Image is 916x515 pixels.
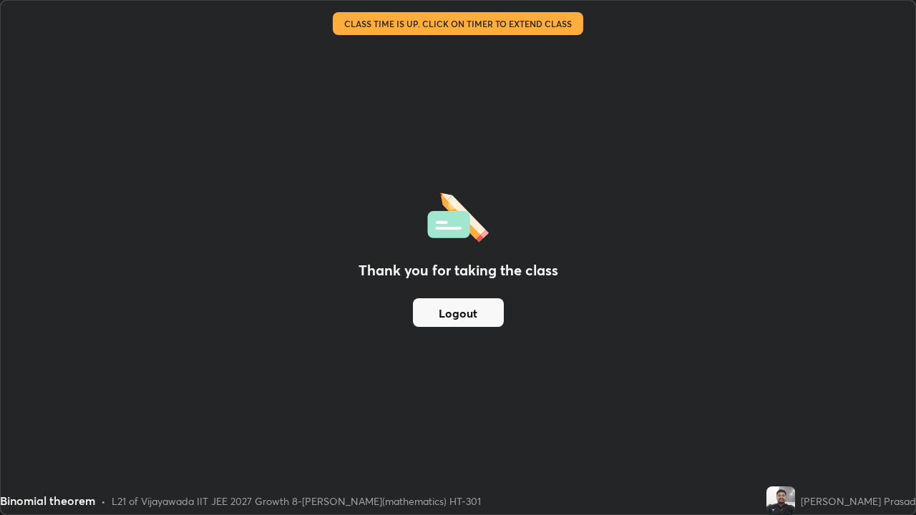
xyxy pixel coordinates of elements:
div: • [101,494,106,509]
h2: Thank you for taking the class [359,260,558,281]
img: 19abef125f9e46878e56dc7f96b26257.jpg [766,486,795,515]
div: [PERSON_NAME] Prasad [801,494,916,509]
img: offlineFeedback.1438e8b3.svg [427,188,489,242]
div: L21 of Vijayawada IIT JEE 2027 Growth 8-[PERSON_NAME](mathematics) HT-301 [112,494,481,509]
button: Logout [413,298,504,327]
